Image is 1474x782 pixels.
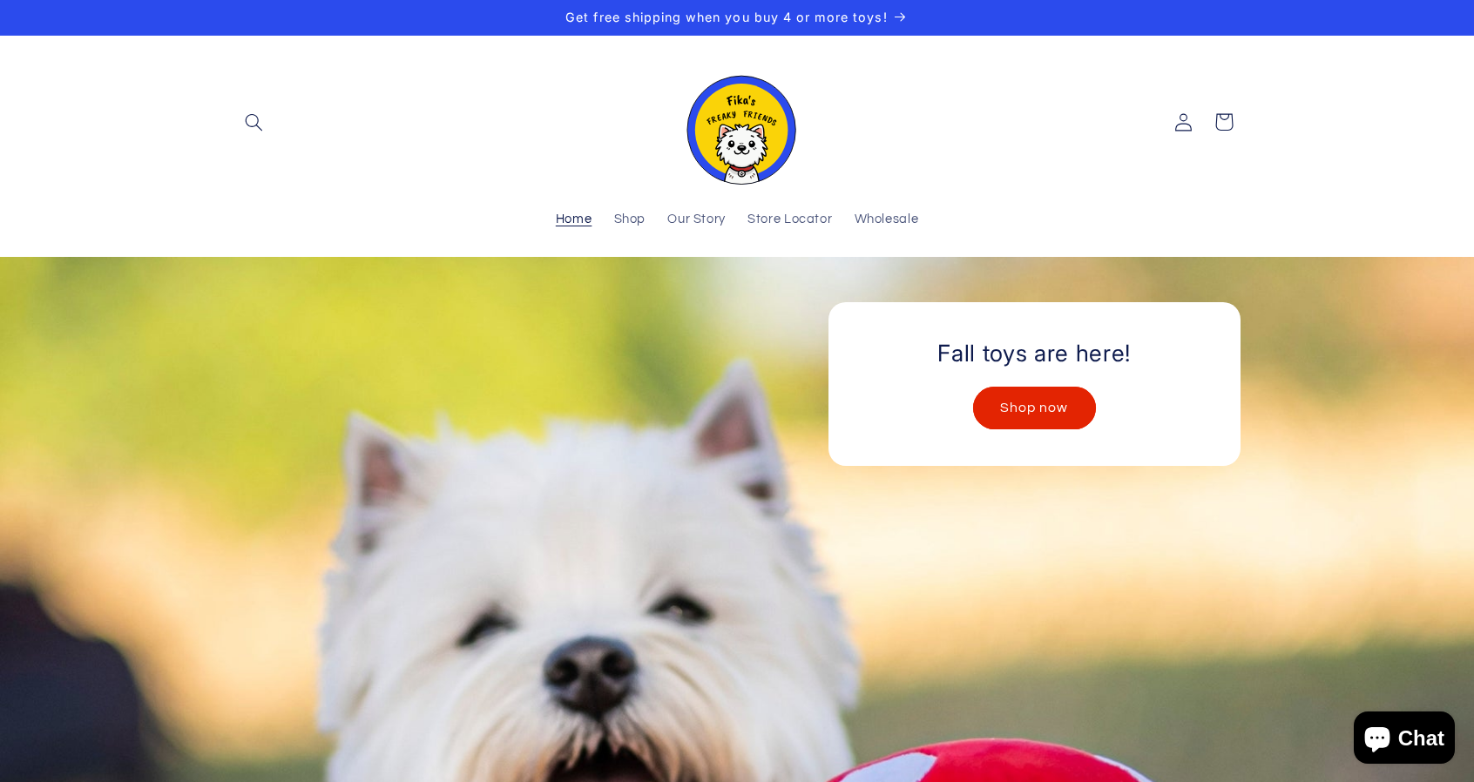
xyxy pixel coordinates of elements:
[556,212,592,228] span: Home
[234,102,274,142] summary: Search
[657,201,737,239] a: Our Story
[614,212,646,228] span: Shop
[855,212,919,228] span: Wholesale
[747,212,832,228] span: Store Locator
[667,212,726,228] span: Our Story
[544,201,603,239] a: Home
[669,53,805,192] a: Fika's Freaky Friends
[1349,711,1460,768] inbox-online-store-chat: Shopify online store chat
[565,10,887,24] span: Get free shipping when you buy 4 or more toys!
[937,339,1131,368] h2: Fall toys are here!
[676,60,798,185] img: Fika's Freaky Friends
[843,201,930,239] a: Wholesale
[603,201,657,239] a: Shop
[737,201,843,239] a: Store Locator
[973,387,1096,429] a: Shop now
